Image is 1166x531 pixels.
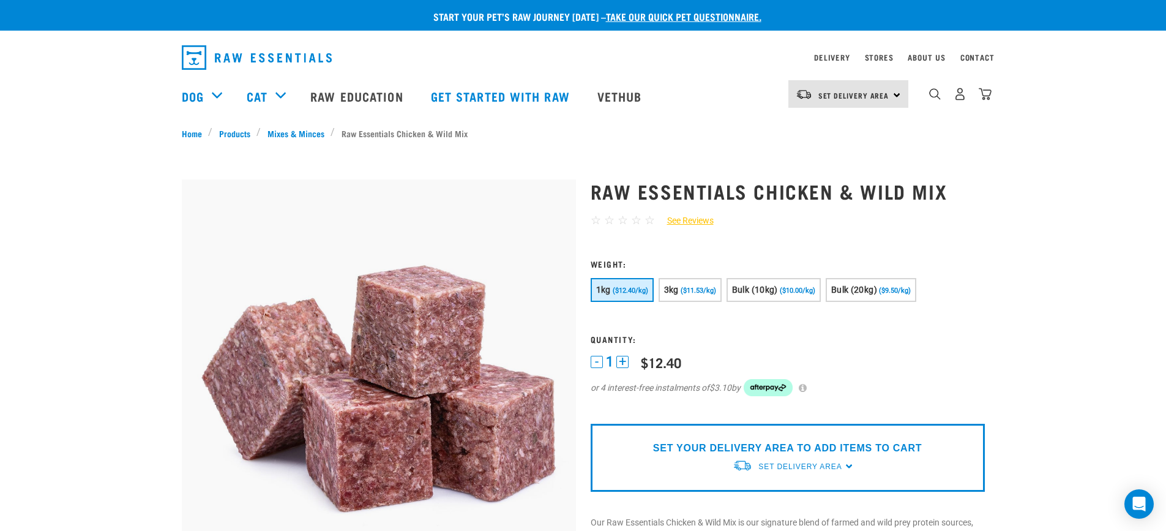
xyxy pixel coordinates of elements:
[744,379,793,396] img: Afterpay
[814,55,850,59] a: Delivery
[618,213,628,227] span: ☆
[709,382,731,394] span: $3.10
[182,87,204,105] a: Dog
[298,72,418,121] a: Raw Education
[591,180,985,202] h1: Raw Essentials Chicken & Wild Mix
[954,88,966,100] img: user.png
[641,355,681,370] div: $12.40
[664,285,679,295] span: 3kg
[616,356,629,368] button: +
[879,287,911,295] span: ($9.50/kg)
[182,127,209,140] a: Home
[182,45,332,70] img: Raw Essentials Logo
[659,278,722,302] button: 3kg ($11.53/kg)
[261,127,331,140] a: Mixes & Minces
[591,356,603,368] button: -
[606,355,613,368] span: 1
[732,285,778,295] span: Bulk (10kg)
[591,213,601,227] span: ☆
[631,213,641,227] span: ☆
[979,88,992,100] img: home-icon@2x.png
[727,278,821,302] button: Bulk (10kg) ($10.00/kg)
[929,88,941,100] img: home-icon-1@2x.png
[182,127,985,140] nav: breadcrumbs
[865,55,894,59] a: Stores
[960,55,995,59] a: Contact
[831,285,877,295] span: Bulk (20kg)
[780,287,815,295] span: ($10.00/kg)
[585,72,657,121] a: Vethub
[172,40,995,75] nav: dropdown navigation
[212,127,256,140] a: Products
[604,213,615,227] span: ☆
[908,55,945,59] a: About Us
[591,334,985,344] h3: Quantity:
[419,72,585,121] a: Get started with Raw
[681,287,716,295] span: ($11.53/kg)
[758,462,842,471] span: Set Delivery Area
[796,89,812,100] img: van-moving.png
[591,259,985,268] h3: Weight:
[653,441,922,456] p: SET YOUR DELIVERY AREA TO ADD ITEMS TO CART
[591,379,985,396] div: or 4 interest-free instalments of by
[818,93,889,97] span: Set Delivery Area
[606,13,761,19] a: take our quick pet questionnaire.
[613,287,648,295] span: ($12.40/kg)
[1124,489,1154,519] div: Open Intercom Messenger
[596,285,611,295] span: 1kg
[655,214,714,227] a: See Reviews
[247,87,267,105] a: Cat
[645,213,655,227] span: ☆
[733,459,752,472] img: van-moving.png
[826,278,916,302] button: Bulk (20kg) ($9.50/kg)
[591,278,654,302] button: 1kg ($12.40/kg)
